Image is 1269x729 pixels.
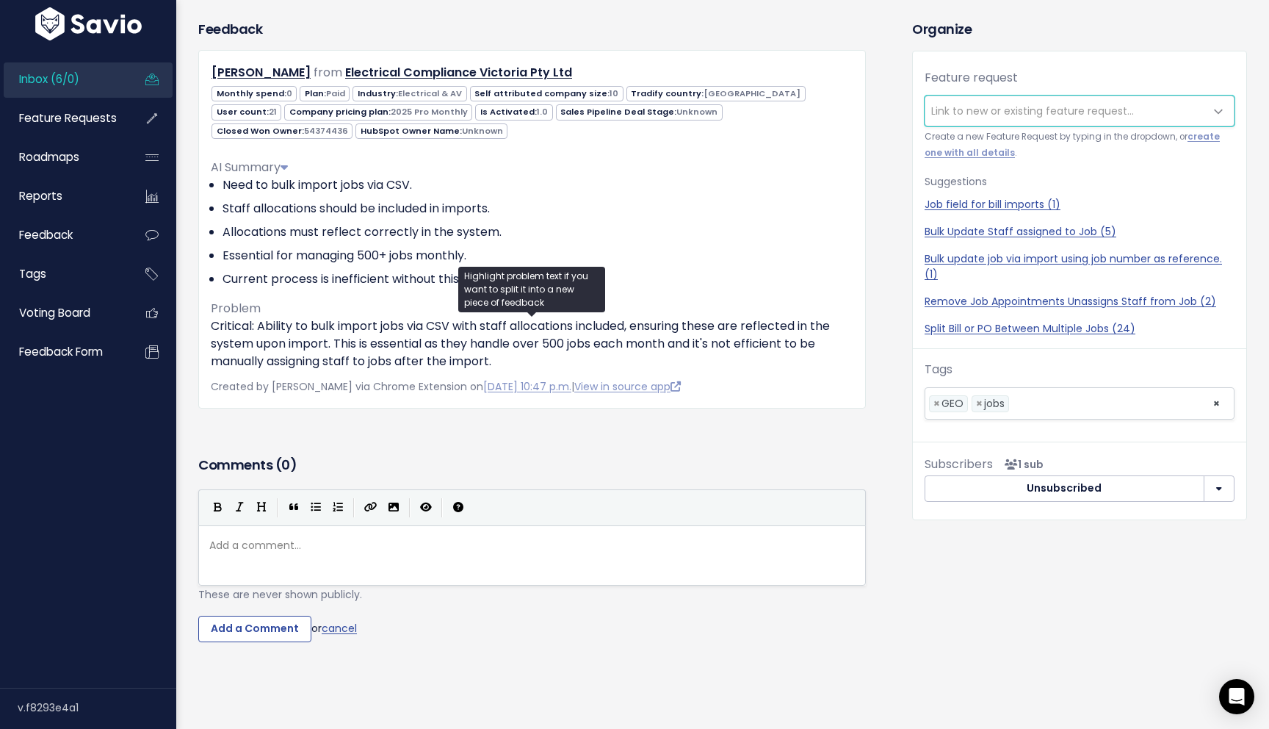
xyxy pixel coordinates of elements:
[999,457,1044,472] span: <p><strong>Subscribers</strong><br><br> - Carolina Salcedo Claramunt<br> </p>
[941,396,963,411] span: GEO
[929,395,968,412] li: GEO
[326,87,345,99] span: Paid
[359,497,383,519] button: Create Link
[19,266,46,281] span: Tags
[211,104,281,120] span: User count:
[398,87,462,99] span: Electrical & AV
[19,110,117,126] span: Feature Requests
[4,101,122,135] a: Feature Requests
[211,123,352,139] span: Closed Won Owner:
[4,257,122,291] a: Tags
[211,64,311,81] a: [PERSON_NAME]
[211,300,261,317] span: Problem
[4,335,122,369] a: Feedback form
[4,179,122,213] a: Reports
[355,123,507,139] span: HubSpot Owner Name:
[925,475,1204,502] button: Unsubscribed
[211,379,681,394] span: Created by [PERSON_NAME] via Chrome Extension on |
[447,497,469,519] button: Markdown Guide
[211,86,297,101] span: Monthly spend:
[925,69,1018,87] label: Feature request
[269,106,277,118] span: 21
[4,140,122,174] a: Roadmaps
[322,621,357,636] a: cancel
[391,106,468,118] span: 2025 Pro Monthly
[537,106,548,118] span: 1.0
[198,587,362,602] span: These are never shown publicly.
[409,498,411,517] i: |
[925,129,1234,161] small: Create a new Feature Request by typing in the dropdown, or .
[933,396,940,412] span: ×
[19,305,90,320] span: Voting Board
[300,86,350,101] span: Plan:
[327,497,349,519] button: Numbered List
[4,218,122,252] a: Feedback
[676,106,717,118] span: Unknown
[925,131,1220,158] a: create one with all details
[475,104,552,120] span: Is Activated:
[19,344,103,359] span: Feedback form
[198,19,262,39] h3: Feedback
[925,251,1234,282] a: Bulk update job via import using job number as reference. (1)
[223,270,853,288] li: Current process is inefficient without this feature.
[912,19,1247,39] h3: Organize
[18,689,176,727] div: v.f8293e4a1
[383,497,405,519] button: Import an image
[704,87,800,99] span: [GEOGRAPHIC_DATA]
[1219,679,1254,714] div: Open Intercom Messenger
[925,173,1234,191] p: Suggestions
[211,317,853,370] p: Critical: Ability to bulk import jobs via CSV with staff allocations included, ensuring these are...
[277,498,278,517] i: |
[352,86,466,101] span: Industry:
[925,361,952,378] label: Tags
[1212,388,1221,419] span: ×
[19,149,79,165] span: Roadmaps
[415,497,437,519] button: Toggle Preview
[198,616,311,642] input: Add a Comment
[556,104,723,120] span: Sales Pipeline Deal Stage:
[984,396,1005,411] span: jobs
[314,64,342,81] span: from
[19,227,73,243] span: Feedback
[4,296,122,330] a: Voting Board
[976,396,983,412] span: ×
[286,87,292,99] span: 0
[19,71,79,87] span: Inbox (6/0)
[925,294,1234,309] a: Remove Job Appointments Unassigns Staff from Job (2)
[284,104,472,120] span: Company pricing plan:
[223,223,853,241] li: Allocations must reflect correctly in the system.
[626,86,806,101] span: Tradify country:
[925,456,993,473] span: Subscribers
[353,498,355,517] i: |
[925,224,1234,240] a: Bulk Update Staff assigned to Job (5)
[305,497,327,519] button: Generic List
[925,321,1234,337] a: Split Bill or PO Between Multiple Jobs (24)
[19,188,62,204] span: Reports
[925,197,1234,212] a: Job field for bill imports (1)
[462,125,503,137] span: Unknown
[458,267,605,312] div: Highlight problem text if you want to split it into a new piece of feedback
[198,616,866,642] div: or
[32,7,145,40] img: logo-white.9d6f32f41409.svg
[206,497,228,519] button: Bold
[345,64,572,81] a: Electrical Compliance Victoria Pty Ltd
[972,395,1009,412] li: jobs
[281,456,290,474] span: 0
[441,498,443,517] i: |
[211,159,288,176] span: AI Summary
[250,497,272,519] button: Heading
[223,200,853,218] li: Staff allocations should be included in imports.
[223,247,853,265] li: Essential for managing 500+ jobs monthly.
[574,379,681,394] a: View in source app
[483,379,571,394] a: [DATE] 10:47 p.m.
[470,86,623,101] span: Self attributed company size:
[283,497,305,519] button: Quote
[931,104,1134,118] span: Link to new or existing feature request...
[228,497,250,519] button: Italic
[610,87,618,99] span: 10
[198,455,866,475] h3: Comments ( )
[4,62,122,96] a: Inbox (6/0)
[223,176,853,194] li: Need to bulk import jobs via CSV.
[304,125,348,137] span: 54374436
